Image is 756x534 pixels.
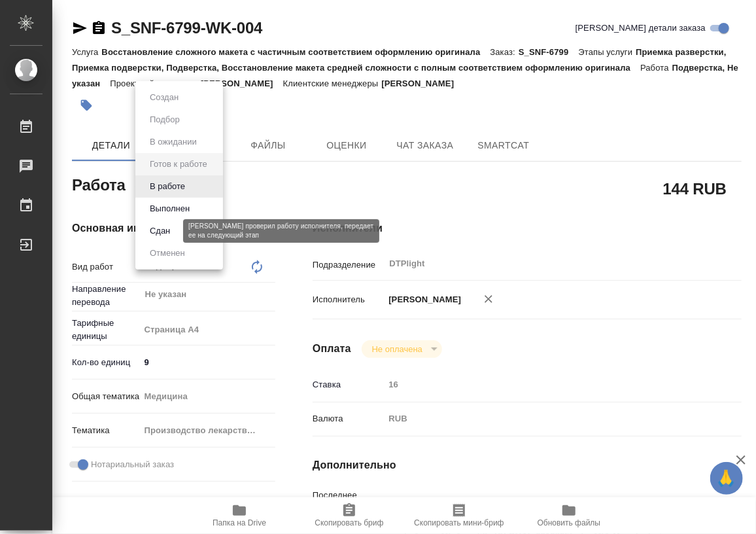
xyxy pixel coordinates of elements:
button: В ожидании [146,135,201,149]
button: Выполнен [146,202,194,216]
button: Подбор [146,113,184,127]
button: В работе [146,179,189,194]
button: Создан [146,90,182,105]
button: Отменен [146,246,189,260]
button: Сдан [146,224,174,238]
button: Готов к работе [146,157,211,171]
